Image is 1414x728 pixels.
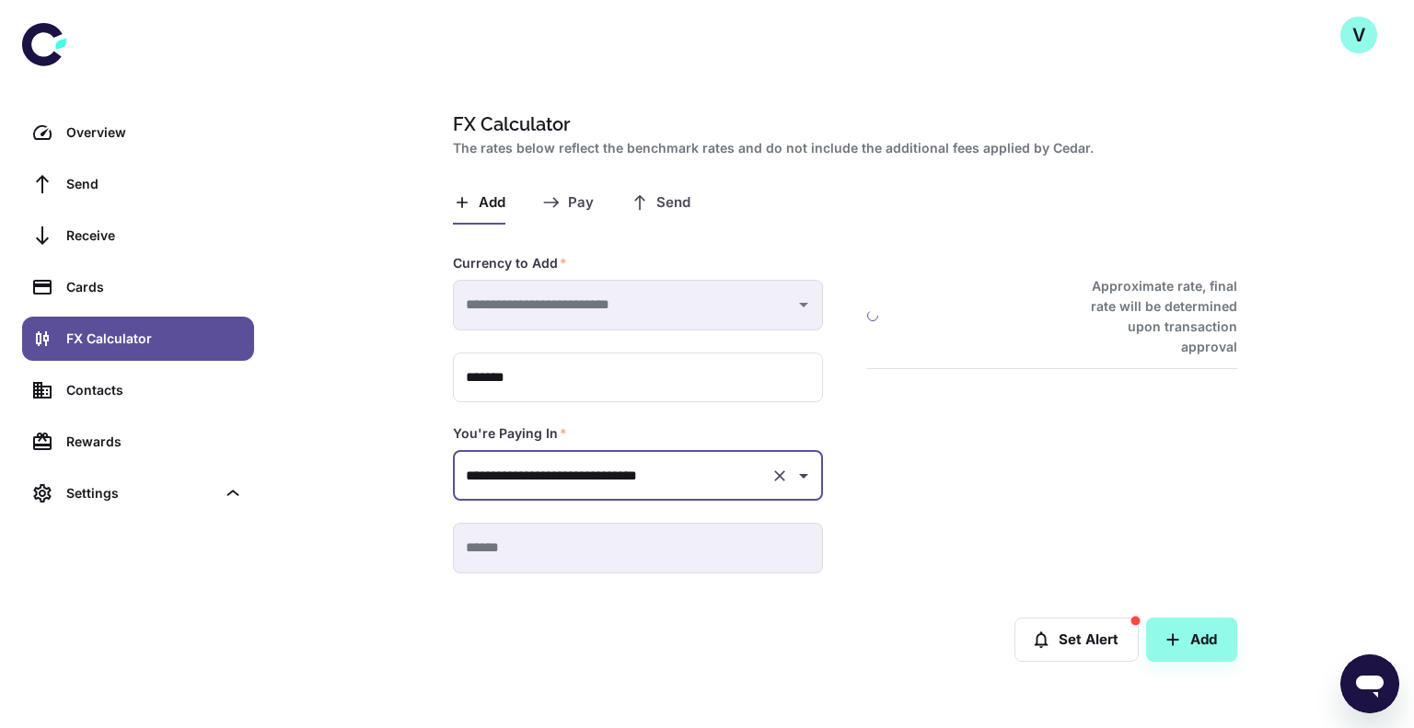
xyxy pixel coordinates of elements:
span: Add [479,194,505,212]
button: Clear [767,463,793,489]
span: Send [656,194,690,212]
a: Cards [22,265,254,309]
a: Overview [22,110,254,155]
a: Send [22,162,254,206]
div: Rewards [66,432,243,452]
button: V [1340,17,1377,53]
h2: The rates below reflect the benchmark rates and do not include the additional fees applied by Cedar. [453,138,1230,158]
div: Contacts [66,380,243,400]
label: You're Paying In [453,424,567,443]
h1: FX Calculator [453,110,1230,138]
div: FX Calculator [66,329,243,349]
a: Rewards [22,420,254,464]
div: Overview [66,122,243,143]
a: Receive [22,214,254,258]
label: Currency to Add [453,254,567,272]
div: Cards [66,277,243,297]
a: Contacts [22,368,254,412]
div: Send [66,174,243,194]
div: Settings [22,471,254,515]
span: Pay [568,194,594,212]
button: Add [1146,618,1237,662]
div: Receive [66,225,243,246]
div: Settings [66,483,215,503]
button: Set Alert [1014,618,1139,662]
iframe: Button to launch messaging window [1340,654,1399,713]
h6: Approximate rate, final rate will be determined upon transaction approval [1071,276,1237,357]
a: FX Calculator [22,317,254,361]
button: Open [791,463,817,489]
